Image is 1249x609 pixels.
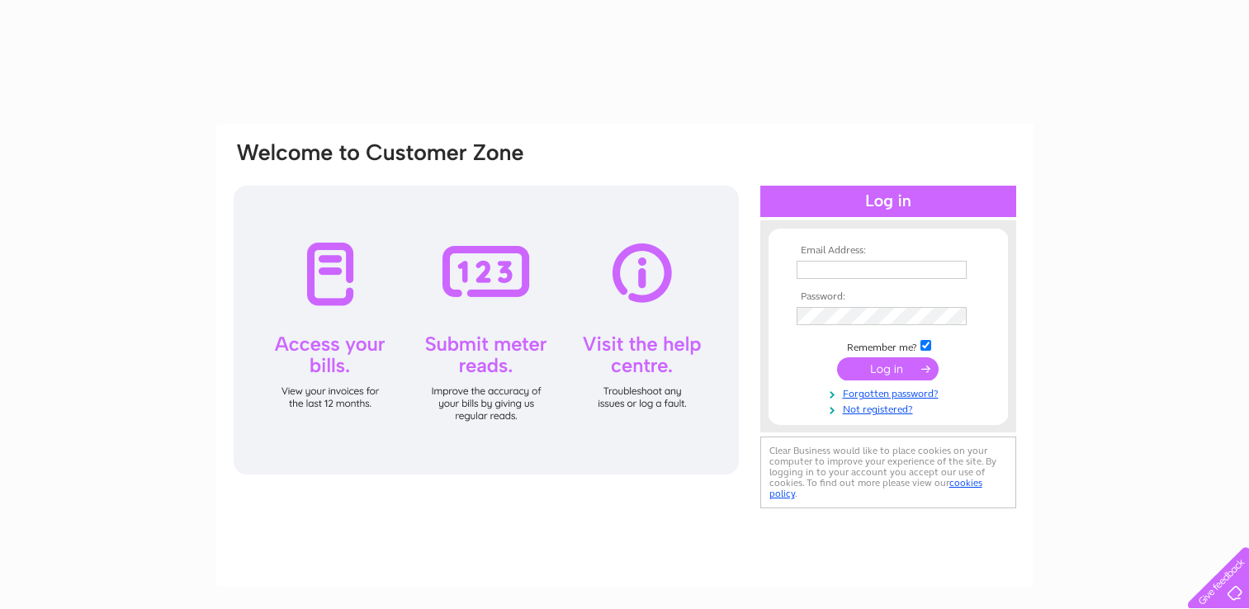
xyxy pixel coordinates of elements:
td: Remember me? [792,338,984,354]
input: Submit [837,357,939,380]
a: Forgotten password? [797,385,984,400]
th: Email Address: [792,245,984,257]
th: Password: [792,291,984,303]
a: cookies policy [769,477,982,499]
a: Not registered? [797,400,984,416]
div: Clear Business would like to place cookies on your computer to improve your experience of the sit... [760,437,1016,508]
